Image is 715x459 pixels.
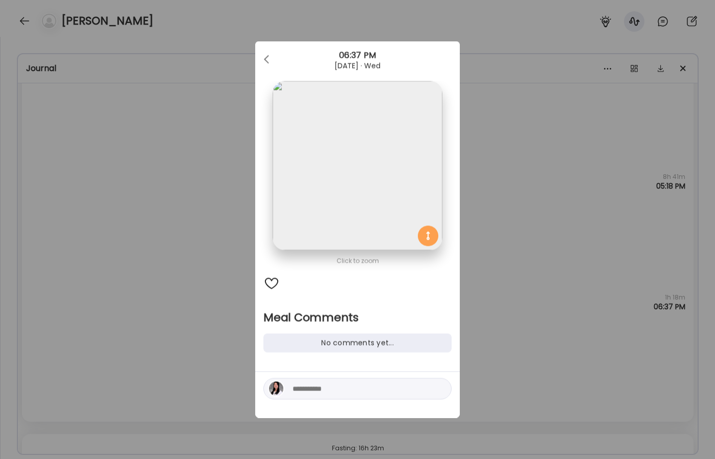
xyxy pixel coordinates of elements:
div: No comments yet... [263,334,452,353]
div: [DATE] · Wed [255,62,460,70]
div: 06:37 PM [255,50,460,62]
div: Click to zoom [263,255,452,267]
h2: Meal Comments [263,310,452,326]
img: images%2FFWsELn7vDcfqF74XPxHYlF6WHSn2%2FhOUv1vjbIAky8Kfz3non%2FsKVR16TTAzhkXWLMdvGS_1080 [273,81,442,250]
img: avatars%2FDYR3gHC8y3Pv5aQ5QhMKf7vy45o1 [269,382,283,396]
